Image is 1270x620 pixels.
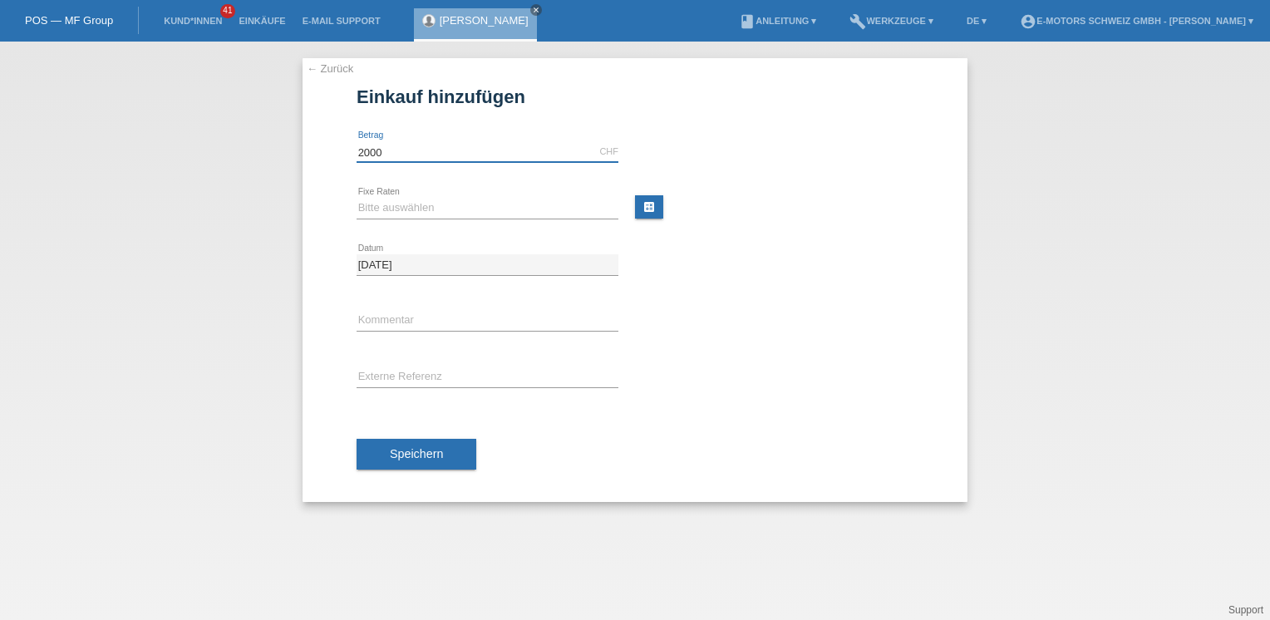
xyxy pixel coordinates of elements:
[390,447,443,460] span: Speichern
[642,200,656,214] i: calculate
[294,16,389,26] a: E-Mail Support
[440,14,529,27] a: [PERSON_NAME]
[1020,13,1036,30] i: account_circle
[958,16,995,26] a: DE ▾
[357,439,476,470] button: Speichern
[357,86,913,107] h1: Einkauf hinzufügen
[532,6,540,14] i: close
[739,13,756,30] i: book
[155,16,230,26] a: Kund*innen
[220,4,235,18] span: 41
[635,195,663,219] a: calculate
[1228,604,1263,616] a: Support
[530,4,542,16] a: close
[307,62,353,75] a: ← Zurück
[841,16,942,26] a: buildWerkzeuge ▾
[731,16,825,26] a: bookAnleitung ▾
[25,14,113,27] a: POS — MF Group
[599,146,618,156] div: CHF
[230,16,293,26] a: Einkäufe
[849,13,866,30] i: build
[1012,16,1262,26] a: account_circleE-Motors Schweiz GmbH - [PERSON_NAME] ▾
